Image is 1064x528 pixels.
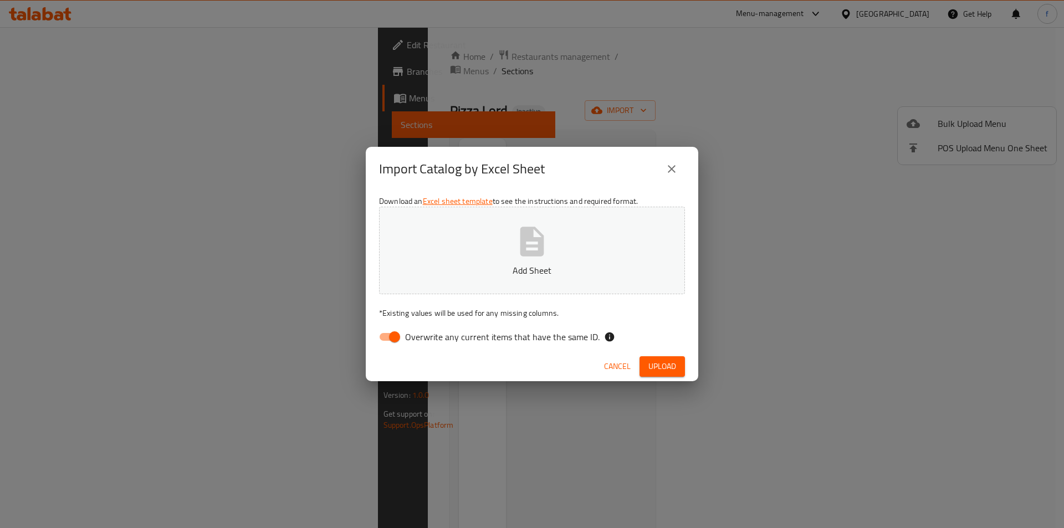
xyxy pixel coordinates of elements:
span: Upload [648,360,676,373]
span: Cancel [604,360,631,373]
button: Cancel [600,356,635,377]
button: Upload [640,356,685,377]
p: Existing values will be used for any missing columns. [379,307,685,319]
span: Overwrite any current items that have the same ID. [405,330,600,344]
button: Add Sheet [379,207,685,294]
svg: If the overwrite option isn't selected, then the items that match an existing ID will be ignored ... [604,331,615,342]
h2: Import Catalog by Excel Sheet [379,160,545,178]
a: Excel sheet template [423,194,493,208]
p: Add Sheet [396,264,668,277]
button: close [658,156,685,182]
div: Download an to see the instructions and required format. [366,191,698,352]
